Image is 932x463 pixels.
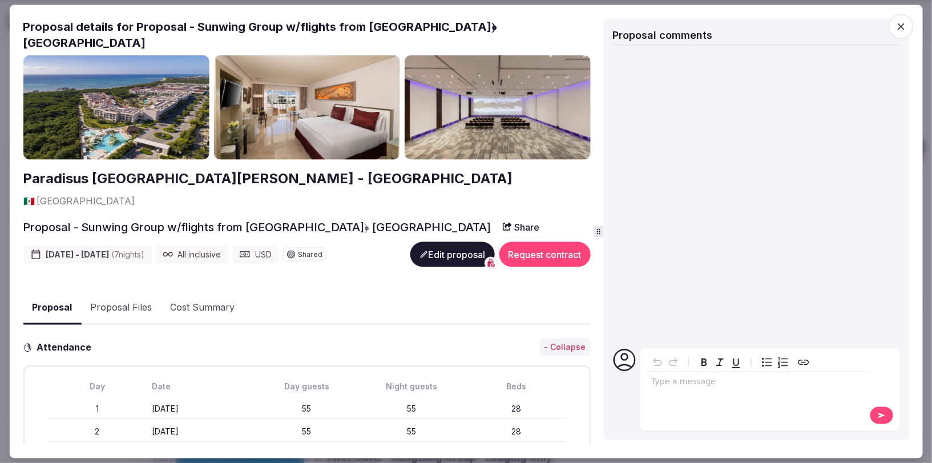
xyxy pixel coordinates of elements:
[37,195,135,207] span: [GEOGRAPHIC_DATA]
[257,426,357,437] div: 55
[466,403,567,414] div: 28
[361,380,462,392] div: Night guests
[539,338,590,356] button: - Collapse
[46,249,144,260] span: [DATE] - [DATE]
[23,55,209,159] img: Gallery photo 1
[23,18,590,50] h2: Proposal details for Proposal - Sunwing Group w/flights from [GEOGRAPHIC_DATA]﴿ [GEOGRAPHIC_DATA]
[404,55,590,159] img: Gallery photo 3
[647,372,870,395] div: editable markdown
[23,168,513,188] a: Paradisus [GEOGRAPHIC_DATA][PERSON_NAME] - [GEOGRAPHIC_DATA]
[23,219,491,235] h2: Proposal - Sunwing Group w/flights from [GEOGRAPHIC_DATA]﴿ [GEOGRAPHIC_DATA]
[758,355,790,371] div: toggle group
[232,245,279,263] div: USD
[728,355,744,371] button: Underline
[23,291,81,324] button: Proposal
[213,55,400,159] img: Gallery photo 2
[499,241,590,267] button: Request contract
[32,340,100,354] h3: Attendance
[257,380,357,392] div: Day guests
[156,245,228,264] div: All inclusive
[152,403,252,414] div: [DATE]
[758,355,774,371] button: Bulleted list
[466,380,567,392] div: Beds
[410,241,494,267] button: Edit proposal
[712,355,728,371] button: Italic
[298,251,322,257] span: Shared
[111,249,144,259] span: ( 7 night s )
[361,426,462,437] div: 55
[81,291,161,324] button: Proposal Files
[47,380,147,392] div: Day
[795,355,811,371] button: Create link
[23,195,34,207] button: 🇲🇽
[47,426,147,437] div: 2
[495,216,546,237] button: Share
[257,403,357,414] div: 55
[466,426,567,437] div: 28
[152,380,252,392] div: Date
[696,355,712,371] button: Bold
[361,403,462,414] div: 55
[161,291,244,324] button: Cost Summary
[47,403,147,414] div: 1
[152,426,252,437] div: [DATE]
[612,29,712,41] span: Proposal comments
[774,355,790,371] button: Numbered list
